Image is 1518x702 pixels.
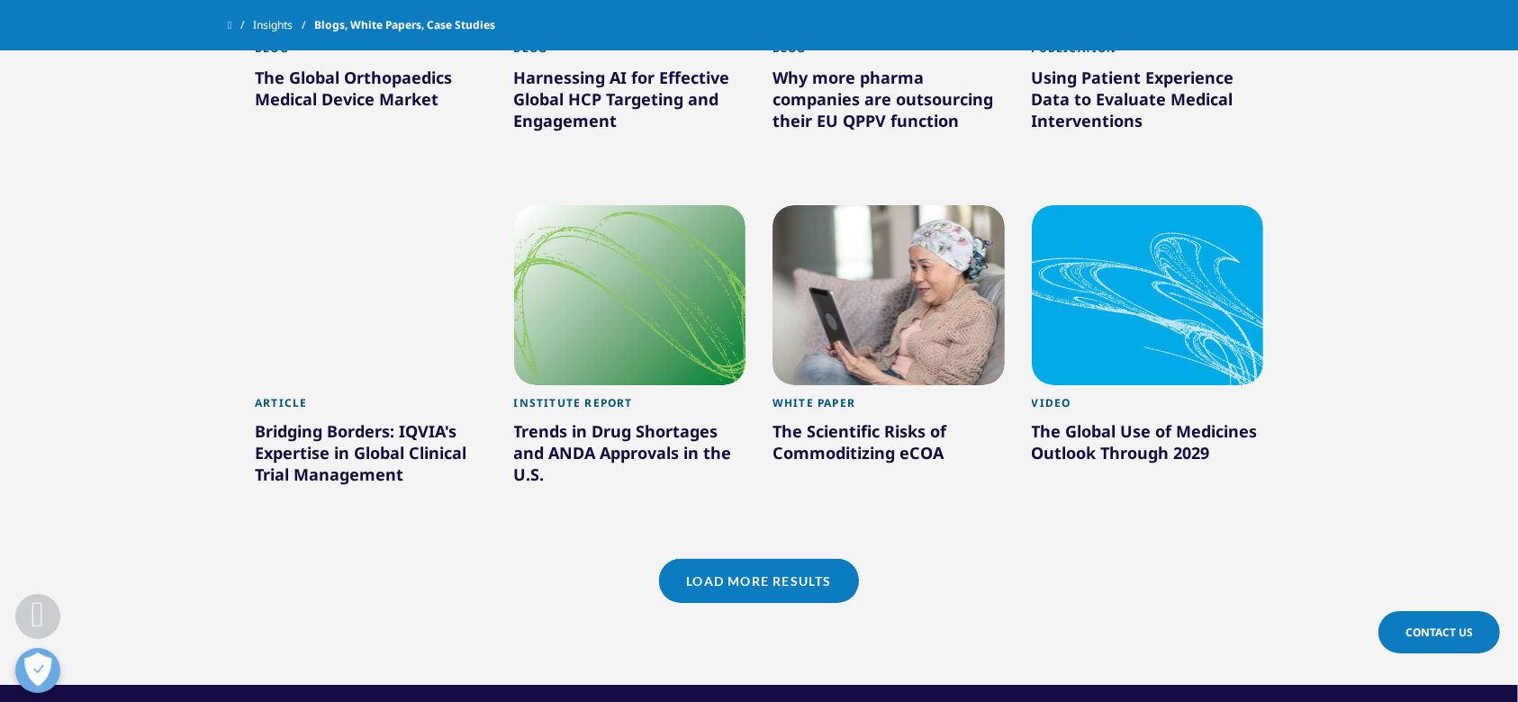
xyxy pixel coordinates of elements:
[255,385,487,532] a: Article Bridging Borders: IQVIA's Expertise in Global Clinical Trial Management
[1032,67,1264,139] div: Using Patient Experience Data to Evaluate Medical Interventions
[255,420,487,492] div: Bridging Borders: IQVIA's Expertise in Global Clinical Trial Management
[773,385,1005,510] a: White Paper The Scientific Risks of Commoditizing eCOA
[15,648,60,693] button: Open Preferences
[514,67,746,139] div: Harnessing AI for Effective Global HCP Targeting and Engagement
[514,385,746,532] a: Institute Report Trends in Drug Shortages and ANDA Approvals in the U.S.
[773,67,1005,139] div: Why more pharma companies are outsourcing their EU QPPV function
[1032,41,1264,66] div: Publication
[773,41,1005,66] div: Blog
[514,31,746,177] a: Blog Harnessing AI for Effective Global HCP Targeting and Engagement
[255,41,487,66] div: Blog
[1378,611,1500,653] a: Contact Us
[514,420,746,492] div: Trends in Drug Shortages and ANDA Approvals in the U.S.
[659,559,858,603] a: Load More Results
[773,31,1005,177] a: Blog Why more pharma companies are outsourcing their EU QPPV function
[255,67,487,117] div: The Global Orthopaedics Medical Device Market
[1032,420,1264,471] div: The Global Use of Medicines Outlook Through 2029
[314,9,495,41] span: Blogs, White Papers, Case Studies
[514,41,746,66] div: Blog
[1032,396,1264,420] div: Video
[255,396,487,420] div: Article
[1032,31,1264,177] a: Publication Using Patient Experience Data to Evaluate Medical Interventions
[1032,385,1264,510] a: Video The Global Use of Medicines Outlook Through 2029
[253,9,314,41] a: Insights
[773,420,1005,471] div: The Scientific Risks of Commoditizing eCOA
[255,31,487,156] a: Blog The Global Orthopaedics Medical Device Market
[1405,625,1473,640] span: Contact Us
[514,396,746,420] div: Institute Report
[773,396,1005,420] div: White Paper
